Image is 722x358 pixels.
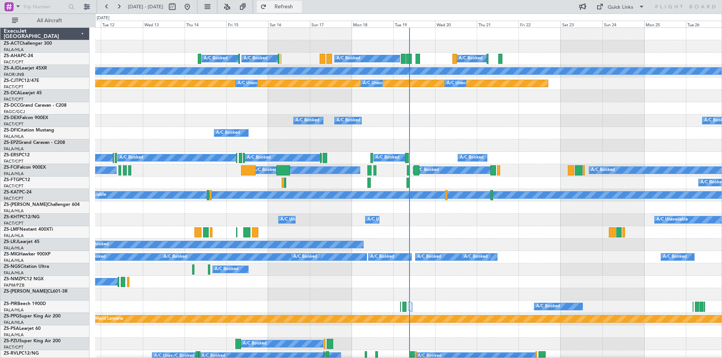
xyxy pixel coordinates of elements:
div: Sun 17 [310,21,352,27]
a: ZS-DEXFalcon 900EX [4,116,48,120]
div: A/C Unavailable [281,214,312,225]
span: ZS-LMF [4,227,20,232]
span: ZS-CJT [4,79,18,83]
button: Quick Links [593,1,648,13]
div: A/C Booked [663,251,687,263]
a: ZS-PIRBeech 1900D [4,302,46,306]
span: ZS-FTG [4,178,19,182]
a: ZS-EPZGrand Caravan - C208 [4,140,65,145]
span: ZS-KHT [4,215,20,219]
span: ZS-NMZ [4,277,21,281]
span: ZS-PSA [4,326,19,331]
div: A/C Booked [417,251,441,263]
span: ZS-RVL [4,351,19,356]
span: ZS-DEX [4,116,20,120]
div: Sat 16 [268,21,310,27]
div: A/C Unavailable [363,78,394,89]
span: ZS-AJD [4,66,20,71]
a: ZS-DCCGrand Caravan - C208 [4,103,67,108]
div: A/C Booked [296,115,319,126]
a: FALA/HLA [4,233,24,239]
button: All Aircraft [8,15,82,27]
a: ZS-KHTPC12/NG [4,215,39,219]
span: ZS-PIR [4,302,17,306]
a: ZS-MIGHawker 900XP [4,252,50,257]
div: A/C Booked [415,165,439,176]
div: A/C Unavailable [657,214,688,225]
div: A/C Booked [244,53,267,64]
a: ZS-ERSPC12 [4,153,30,157]
div: Sun 24 [602,21,644,27]
div: Wed 13 [143,21,185,27]
a: FACT/CPT [4,221,23,226]
span: ZS-AHA [4,54,21,58]
div: A/C Booked [120,152,143,163]
span: ZS-KAT [4,190,19,195]
span: Refresh [268,4,300,9]
a: ZS-KATPC-24 [4,190,32,195]
a: ZS-RVLPC12/NG [4,351,39,356]
div: A/C Booked [536,301,560,312]
span: ZS-PZU [4,339,19,343]
div: Tue 19 [393,21,435,27]
div: Fri 15 [226,21,268,27]
span: ZS-[PERSON_NAME] [4,289,47,294]
div: A/C Unavailable [447,78,478,89]
div: Fri 22 [519,21,560,27]
a: FALA/HLA [4,208,24,214]
span: All Aircraft [20,18,79,23]
a: FACT/CPT [4,196,23,201]
div: A/C Booked [464,251,488,263]
span: ZS-DCC [4,103,20,108]
a: FALA/HLA [4,332,24,338]
a: FACT/CPT [4,59,23,65]
span: ZS-EPZ [4,140,18,145]
button: Refresh [257,1,302,13]
div: A/C Booked [253,165,277,176]
a: ZS-AJDLearjet 45XR [4,66,47,71]
a: ZS-DCALearjet 45 [4,91,42,95]
div: Wed 20 [435,21,477,27]
a: ZS-LRJLearjet 45 [4,240,39,244]
a: ZS-NGSCitation Ultra [4,264,49,269]
span: [DATE] - [DATE] [128,3,163,10]
div: A/C Booked [247,152,271,163]
div: Quick Links [608,4,633,11]
div: A/C Booked [85,239,109,250]
div: A/C Booked [164,251,187,263]
a: FALA/HLA [4,47,24,53]
a: FALA/HLA [4,171,24,177]
a: ZS-ACTChallenger 300 [4,41,52,46]
a: FALA/HLA [4,270,24,276]
a: FALA/HLA [4,146,24,152]
span: ZS-DCA [4,91,20,95]
div: Sat 23 [561,21,602,27]
div: A/C Unavailable [238,78,269,89]
a: FAOR/JNB [4,72,24,77]
a: ZS-PZUSuper King Air 200 [4,339,61,343]
div: Tue 12 [101,21,143,27]
div: Mon 18 [352,21,393,27]
span: ZS-ERS [4,153,19,157]
div: Planned Maint Lanseria [79,313,123,325]
div: A/C Booked [204,53,228,64]
a: ZS-[PERSON_NAME]Challenger 604 [4,202,80,207]
span: ZS-NGS [4,264,20,269]
div: A/C Booked [215,264,238,275]
a: ZS-NMZPC12 NGX [4,277,44,281]
a: ZS-AHAPC-24 [4,54,33,58]
a: ZS-DFICitation Mustang [4,128,54,133]
span: ZS-LRJ [4,240,18,244]
div: [DATE] [97,15,109,21]
span: ZS-DFI [4,128,18,133]
span: ZS-ACT [4,41,20,46]
div: A/C Booked [216,127,240,139]
div: A/C Booked [459,53,482,64]
a: FALA/HLA [4,134,24,139]
div: A/C Booked [243,338,267,349]
div: Thu 14 [185,21,226,27]
a: ZS-LMFNextant 400XTi [4,227,53,232]
span: ZS-MIG [4,252,19,257]
a: FALA/HLA [4,320,24,325]
input: Trip Number [23,1,66,12]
